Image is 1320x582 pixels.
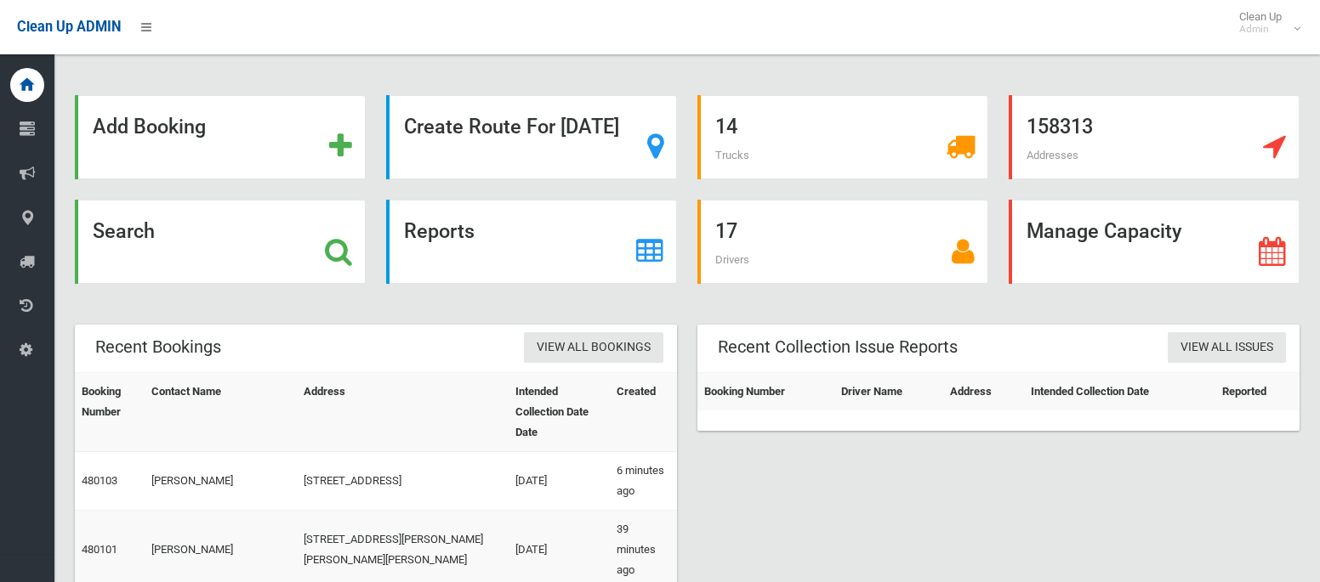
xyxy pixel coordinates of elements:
td: [STREET_ADDRESS] [297,452,509,511]
a: Reports [386,200,677,284]
th: Address [943,373,1023,411]
span: Clean Up [1231,10,1299,36]
strong: Reports [404,219,475,243]
th: Created [610,373,677,452]
a: 14 Trucks [697,95,988,179]
strong: Add Booking [93,115,206,138]
span: Drivers [715,253,749,266]
a: 158313 Addresses [1009,95,1300,179]
a: Manage Capacity [1009,200,1300,284]
th: Address [297,373,509,452]
strong: Manage Capacity [1027,219,1181,243]
strong: 158313 [1027,115,1093,138]
th: Driver Name [834,373,943,411]
a: Search [75,200,366,284]
span: Addresses [1027,149,1078,161]
a: View All Bookings [524,332,663,364]
th: Intended Collection Date [1024,373,1215,411]
span: Trucks [715,149,749,161]
strong: Create Route For [DATE] [404,115,619,138]
span: Clean Up ADMIN [17,19,121,35]
td: 6 minutes ago [610,452,677,511]
a: Create Route For [DATE] [386,95,677,179]
th: Booking Number [697,373,834,411]
small: Admin [1239,23,1282,36]
a: View All Issues [1168,332,1286,364]
th: Booking Number [75,373,145,452]
header: Recent Collection Issue Reports [697,331,978,364]
strong: 14 [715,115,737,138]
th: Contact Name [145,373,297,452]
td: [DATE] [509,452,610,511]
a: 480101 [82,543,117,556]
th: Intended Collection Date Date [509,373,610,452]
strong: 17 [715,219,737,243]
a: 480103 [82,474,117,487]
a: 17 Drivers [697,200,988,284]
td: [PERSON_NAME] [145,452,297,511]
a: Add Booking [75,95,366,179]
header: Recent Bookings [75,331,242,364]
th: Reported [1215,373,1300,411]
strong: Search [93,219,155,243]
